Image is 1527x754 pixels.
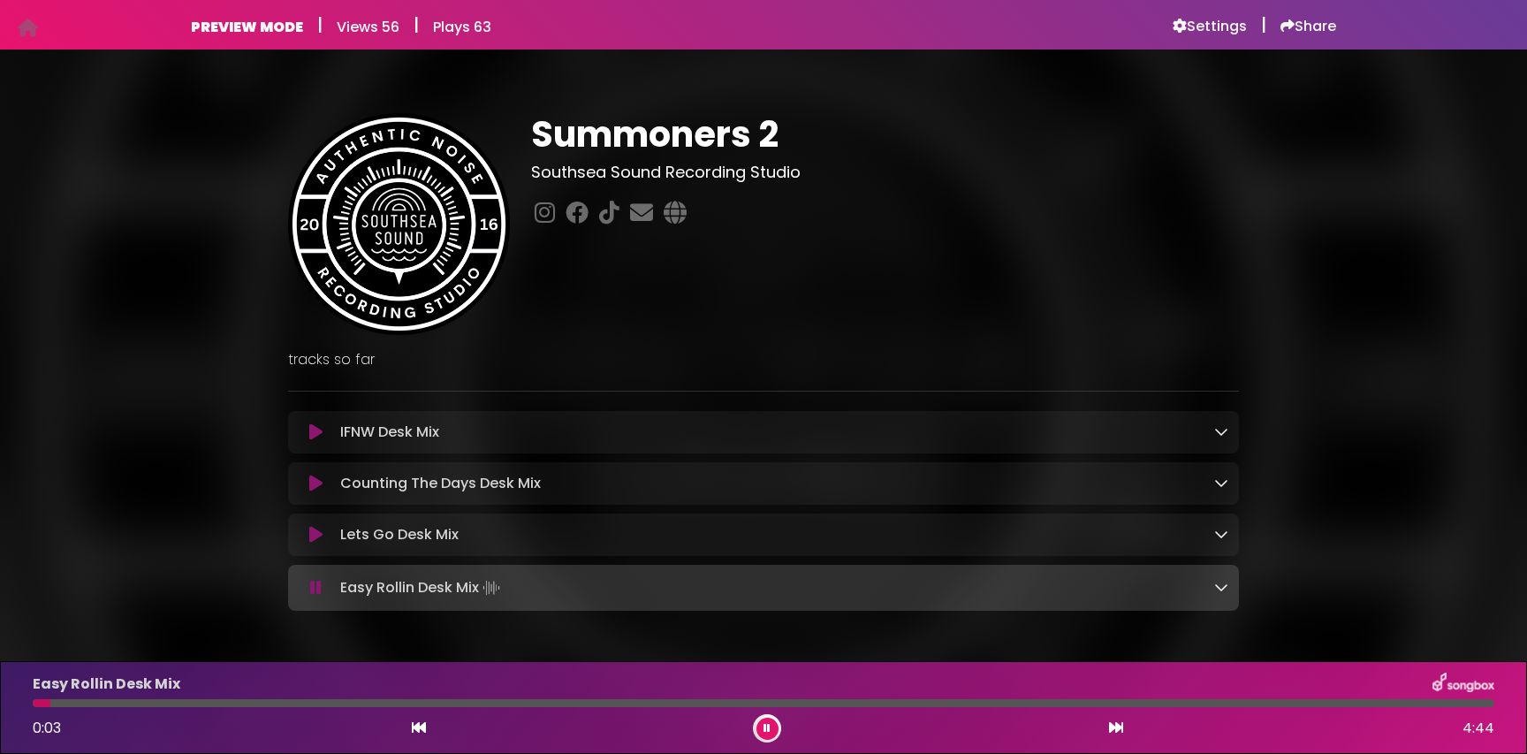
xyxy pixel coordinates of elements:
[33,674,180,695] p: Easy Rollin Desk Mix
[288,349,1239,370] p: tracks so far
[1280,18,1336,35] a: Share
[1261,14,1266,35] h5: |
[1432,673,1494,696] img: songbox-logo-white.png
[1173,18,1247,35] a: Settings
[340,422,439,443] p: IFNW Desk Mix
[433,19,491,35] h6: Plays 63
[340,575,504,600] p: Easy Rollin Desk Mix
[340,473,541,494] p: Counting The Days Desk Mix
[414,14,419,35] h5: |
[317,14,323,35] h5: |
[191,19,303,35] h6: PREVIEW MODE
[340,524,459,545] p: Lets Go Desk Mix
[531,163,1239,182] h3: Southsea Sound Recording Studio
[479,575,504,600] img: waveform4.gif
[337,19,399,35] h6: Views 56
[288,113,510,335] img: Sqix3KgTCSFekl421UP5
[531,113,1239,156] h1: Summoners 2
